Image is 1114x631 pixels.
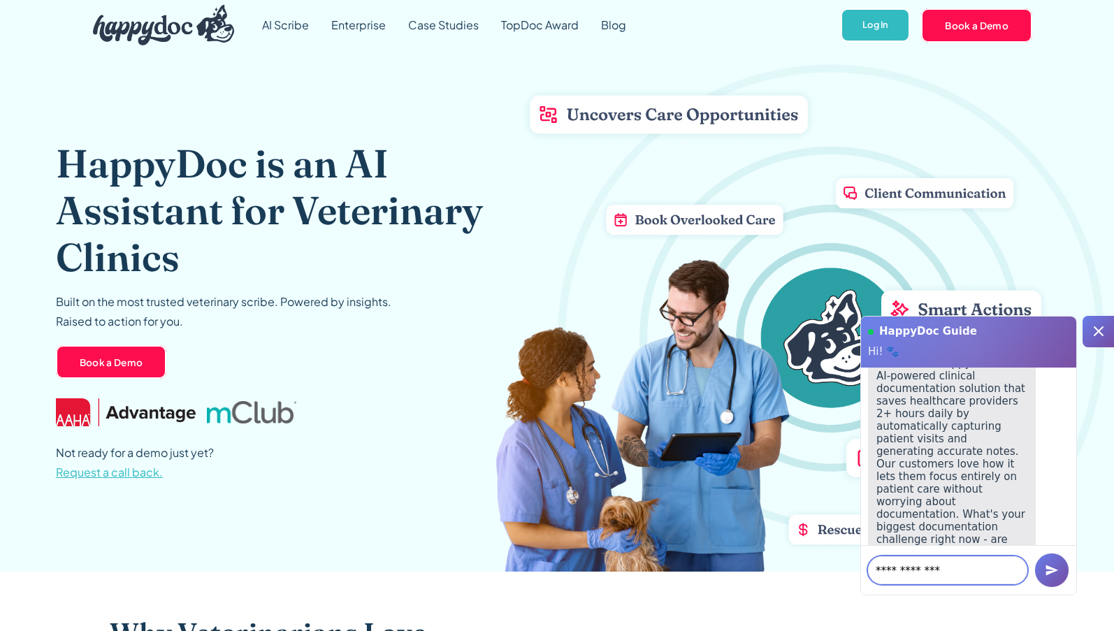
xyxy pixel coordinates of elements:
[56,443,214,482] p: Not ready for a demo just yet?
[841,8,910,43] a: Log In
[56,292,391,331] p: Built on the most trusted veterinary scribe. Powered by insights. Raised to action for you.
[207,401,296,423] img: mclub logo
[82,1,234,49] a: home
[93,5,234,45] img: HappyDoc Logo: A happy dog with his ear up, listening.
[56,345,167,379] a: Book a Demo
[56,465,163,479] span: Request a call back.
[56,398,196,426] img: AAHA Advantage logo
[56,140,507,281] h1: HappyDoc is an AI Assistant for Veterinary Clinics
[921,8,1032,42] a: Book a Demo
